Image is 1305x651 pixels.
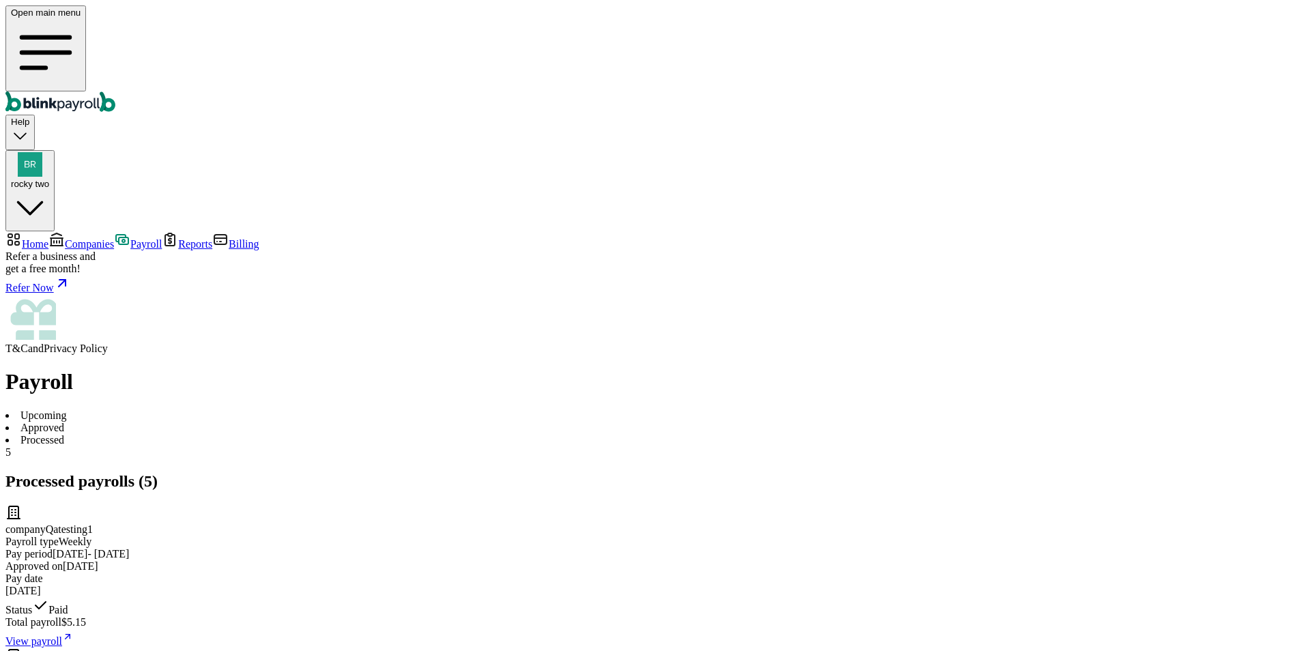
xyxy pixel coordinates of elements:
[44,343,108,354] span: Privacy Policy
[5,604,32,616] span: Status
[1237,585,1305,651] iframe: Chat Widget
[5,422,1300,434] li: Approved
[11,8,81,18] span: Open main menu
[5,635,73,647] a: View payroll
[5,573,43,584] span: Pay date
[114,238,162,250] a: Payroll
[61,616,86,628] span: $5.15
[65,238,114,250] span: Companies
[5,150,55,231] button: rocky two
[5,343,28,354] span: T&C
[11,117,29,127] span: Help
[5,238,48,250] a: Home
[5,536,59,547] span: Payroll type
[5,369,1300,394] h1: Payroll
[5,635,62,647] span: View payroll
[5,523,93,535] span: companyQatesting1
[11,179,49,189] span: rocky two
[5,5,1300,115] nav: Global
[5,250,1300,275] div: Refer a business and get a free month!
[5,275,1300,294] a: Refer Now
[212,238,259,250] a: Billing
[59,536,91,547] span: Weekly
[5,548,53,560] span: Pay period
[28,343,44,354] span: and
[63,560,98,572] span: [DATE]
[22,238,48,250] span: Home
[178,238,212,250] span: Reports
[5,409,1300,422] li: Upcoming
[5,434,1300,459] li: Processed
[5,5,86,91] button: Open main menu
[229,238,259,250] span: Billing
[5,560,63,572] span: Approved on
[5,115,35,149] button: Help
[5,472,1300,491] h2: Processed payrolls ( 5 )
[5,616,61,628] span: Total payroll
[53,548,129,560] span: [DATE] - [DATE]
[48,238,114,250] a: Companies
[5,231,1300,355] nav: Sidebar
[5,585,41,596] span: [DATE]
[162,238,212,250] a: Reports
[5,446,11,458] span: 5
[130,238,162,250] span: Payroll
[32,604,68,616] span: Paid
